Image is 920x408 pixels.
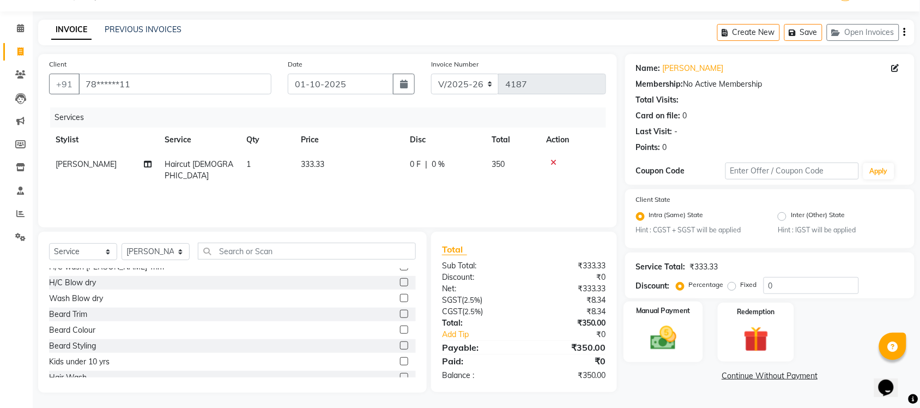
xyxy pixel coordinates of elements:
[431,59,479,69] label: Invoice Number
[741,280,757,290] label: Fixed
[524,355,614,368] div: ₹0
[636,195,671,205] label: Client State
[49,293,103,304] div: Wash Blow dry
[689,280,724,290] label: Percentage
[288,59,302,69] label: Date
[51,20,92,40] a: INVOICE
[524,272,614,283] div: ₹0
[49,372,87,383] div: Hair Wash
[410,159,421,170] span: 0 F
[434,272,524,283] div: Discount:
[737,307,775,317] label: Redemption
[432,159,445,170] span: 0 %
[294,128,403,152] th: Price
[56,159,117,169] span: [PERSON_NAME]
[524,306,614,317] div: ₹8.34
[442,295,462,305] span: SGST
[539,329,614,340] div: ₹0
[240,128,294,152] th: Qty
[636,110,681,122] div: Card on file:
[636,261,686,273] div: Service Total:
[636,165,725,177] div: Coupon Code
[524,295,614,306] div: ₹8.34
[642,323,685,353] img: _cash.svg
[636,79,683,90] div: Membership:
[403,128,485,152] th: Disc
[49,74,80,94] button: +91
[464,307,481,316] span: 2.5%
[105,25,181,34] a: PREVIOUS INVOICES
[492,159,505,169] span: 350
[464,296,480,304] span: 2.5%
[524,283,614,295] div: ₹333.33
[158,128,240,152] th: Service
[675,126,678,137] div: -
[49,128,158,152] th: Stylist
[78,74,271,94] input: Search by Name/Mobile/Email/Code
[524,370,614,381] div: ₹350.00
[425,159,427,170] span: |
[246,159,251,169] span: 1
[434,370,524,381] div: Balance :
[636,94,679,106] div: Total Visits:
[524,260,614,272] div: ₹333.33
[442,307,462,316] span: CGST
[198,243,416,260] input: Search or Scan
[49,356,110,368] div: Kids under 10 yrs
[434,355,524,368] div: Paid:
[627,370,912,382] a: Continue Without Payment
[636,126,673,137] div: Last Visit:
[434,317,524,329] div: Total:
[827,24,899,41] button: Open Invoices
[690,261,718,273] div: ₹333.33
[649,210,704,223] label: Intra (Same) State
[49,309,87,320] div: Beard Trim
[725,163,859,179] input: Enter Offer / Coupon Code
[683,110,687,122] div: 0
[50,107,614,128] div: Services
[663,142,667,153] div: 0
[636,79,904,90] div: No Active Membership
[636,280,670,292] div: Discount:
[791,210,845,223] label: Inter (Other) State
[442,244,467,255] span: Total
[434,306,524,317] div: ( )
[778,225,903,235] small: Hint : IGST will be applied
[301,159,324,169] span: 333.33
[736,323,777,355] img: _gift.svg
[49,340,96,352] div: Beard Styling
[524,317,614,329] div: ₹350.00
[485,128,540,152] th: Total
[863,163,894,179] button: Apply
[434,295,524,306] div: ( )
[636,63,661,74] div: Name:
[165,159,233,181] span: Haircut [DEMOGRAPHIC_DATA]
[434,341,524,354] div: Payable:
[540,128,606,152] th: Action
[874,364,909,397] iframe: chat widget
[784,24,822,41] button: Save
[434,283,524,295] div: Net:
[636,225,761,235] small: Hint : CGST + SGST will be applied
[49,277,96,289] div: H/C Blow dry
[524,341,614,354] div: ₹350.00
[434,260,524,272] div: Sub Total:
[663,63,724,74] a: [PERSON_NAME]
[717,24,780,41] button: Create New
[49,59,66,69] label: Client
[636,307,691,317] label: Manual Payment
[49,325,95,336] div: Beard Colour
[636,142,661,153] div: Points:
[434,329,539,340] a: Add Tip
